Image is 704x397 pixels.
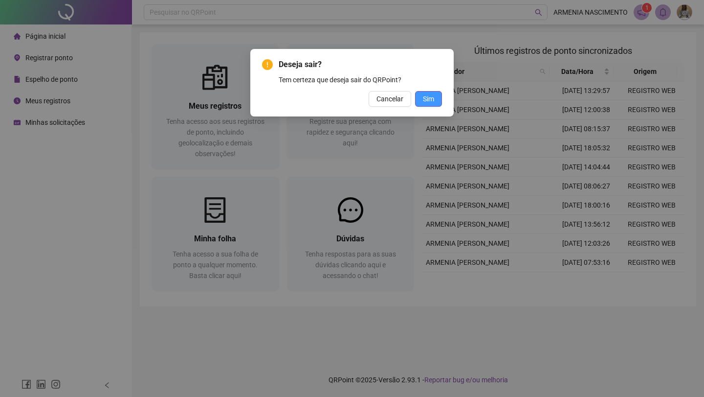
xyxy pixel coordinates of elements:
[423,93,434,104] span: Sim
[376,93,403,104] span: Cancelar
[279,59,442,70] span: Deseja sair?
[279,74,442,85] div: Tem certeza que deseja sair do QRPoint?
[262,59,273,70] span: exclamation-circle
[369,91,411,107] button: Cancelar
[415,91,442,107] button: Sim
